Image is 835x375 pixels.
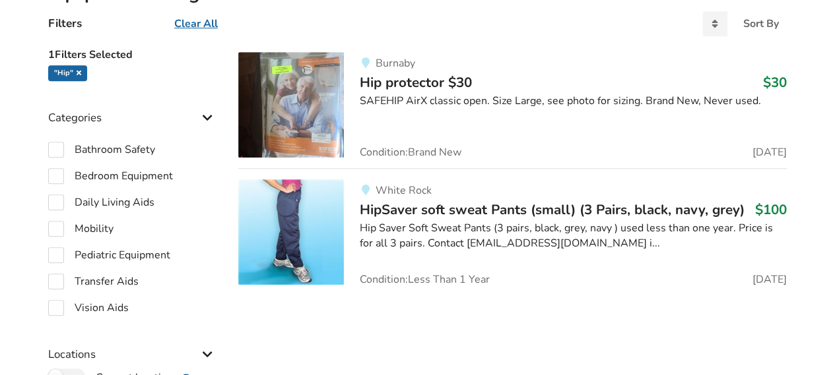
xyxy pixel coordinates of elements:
[48,84,217,131] div: Categories
[48,321,217,368] div: Locations
[360,147,461,158] span: Condition: Brand New
[360,73,472,92] span: Hip protector $30
[48,247,170,263] label: Pediatric Equipment
[755,201,787,218] h3: $100
[48,16,82,31] h4: Filters
[48,42,217,65] h5: 1 Filters Selected
[752,147,787,158] span: [DATE]
[375,183,431,198] span: White Rock
[48,142,155,158] label: Bathroom Safety
[238,179,344,285] img: daily living aids-hipsaver soft sweat pants (small) (3 pairs, black, navy, grey)
[360,274,490,285] span: Condition: Less Than 1 Year
[238,168,787,285] a: daily living aids-hipsaver soft sweat pants (small) (3 pairs, black, navy, grey)White RockHipSave...
[360,94,787,109] div: SAFEHIP AirX classic open. Size Large, see photo for sizing. Brand New, Never used.
[174,16,218,31] u: Clear All
[375,56,415,71] span: Burnaby
[48,168,173,184] label: Bedroom Equipment
[48,300,129,316] label: Vision Aids
[743,18,779,29] div: Sort By
[752,274,787,285] span: [DATE]
[238,52,344,158] img: daily living aids-hip protector $30
[238,52,787,168] a: daily living aids-hip protector $30BurnabyHip protector $30$30SAFEHIP AirX classic open. Size Lar...
[360,200,745,219] span: HipSaver soft sweat Pants (small) (3 Pairs, black, navy, grey)
[48,65,87,81] div: "hip"
[48,194,154,210] label: Daily Living Aids
[48,274,139,289] label: Transfer Aids
[763,74,787,91] h3: $30
[48,221,114,237] label: Mobility
[360,221,787,251] div: Hip Saver Soft Sweat Pants (3 pairs, black, grey, navy ) used less than one year. Price is for al...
